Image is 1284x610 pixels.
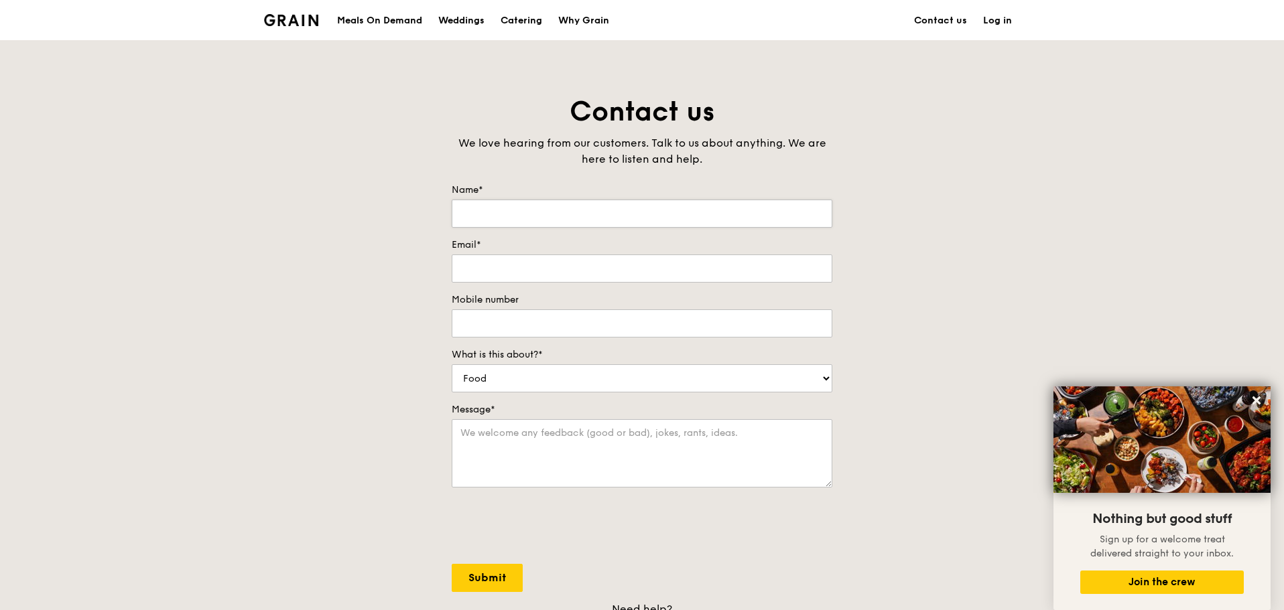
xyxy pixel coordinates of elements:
[337,1,422,41] div: Meals On Demand
[452,293,832,307] label: Mobile number
[438,1,485,41] div: Weddings
[1053,386,1271,493] img: DSC07876-Edit02-Large.jpeg
[452,135,832,167] div: We love hearing from our customers. Talk to us about anything. We are here to listen and help.
[558,1,609,41] div: Why Grain
[430,1,493,41] a: Weddings
[452,501,655,553] iframe: reCAPTCHA
[264,14,318,26] img: Grain
[452,564,523,592] input: Submit
[452,403,832,416] label: Message*
[501,1,542,41] div: Catering
[452,94,832,130] h1: Contact us
[452,348,832,362] label: What is this about?*
[493,1,550,41] a: Catering
[906,1,975,41] a: Contact us
[1080,570,1244,594] button: Join the crew
[975,1,1020,41] a: Log in
[550,1,617,41] a: Why Grain
[452,238,832,252] label: Email*
[1092,511,1232,527] span: Nothing but good stuff
[1246,390,1267,411] button: Close
[452,183,832,197] label: Name*
[1090,534,1234,559] span: Sign up for a welcome treat delivered straight to your inbox.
